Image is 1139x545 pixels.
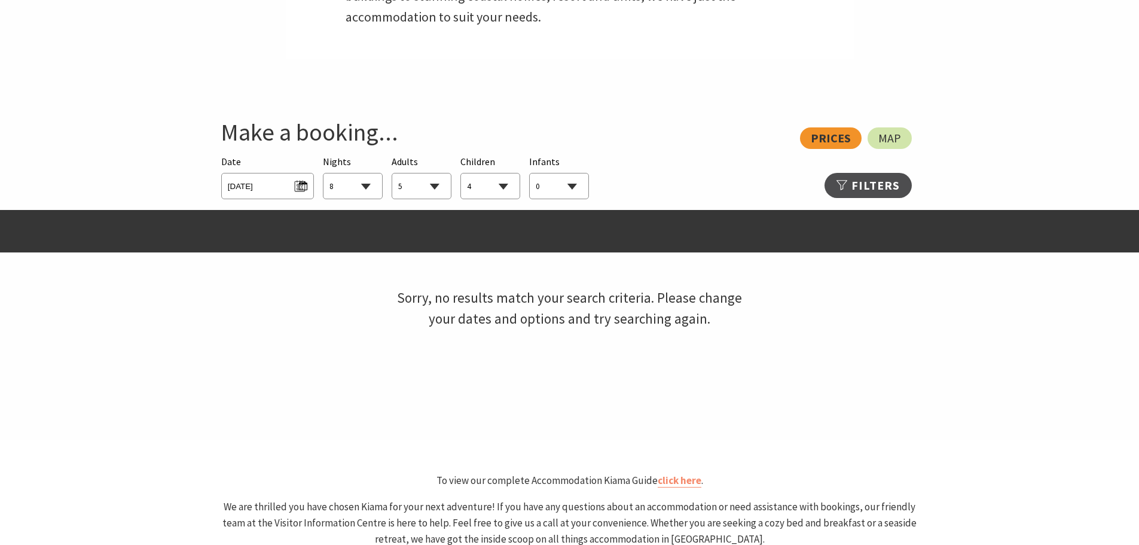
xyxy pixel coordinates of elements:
[221,154,314,199] div: Please choose your desired arrival date
[216,473,924,489] p: To view our complete Accommodation Kiama Guide .
[323,154,383,199] div: Choose a number of nights
[228,176,307,193] span: [DATE]
[868,127,912,149] a: Map
[529,156,560,168] span: Infants
[221,156,241,168] span: Date
[878,133,901,143] span: Map
[658,474,701,488] a: click here
[390,210,749,407] h3: Sorry, no results match your search criteria. Please change your dates and options and try search...
[460,156,495,168] span: Children
[392,156,418,168] span: Adults
[323,154,351,170] span: Nights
